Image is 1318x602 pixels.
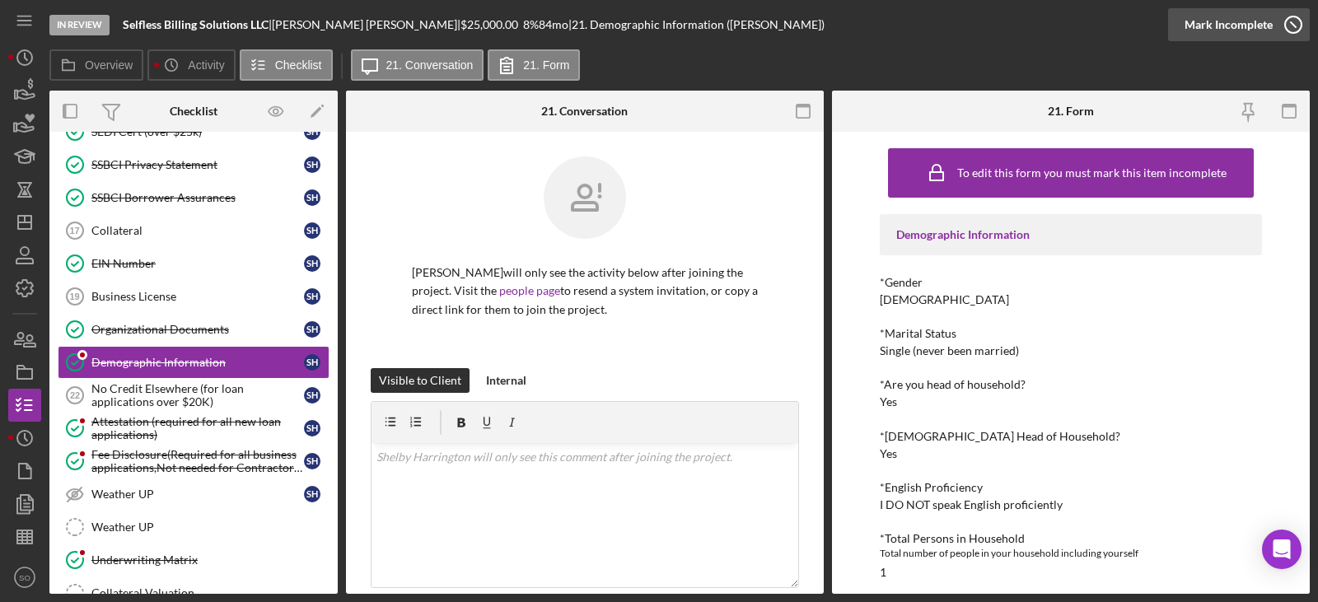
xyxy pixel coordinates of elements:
[304,486,320,502] div: S H
[880,327,1262,340] div: *Marital Status
[188,58,224,72] label: Activity
[58,544,329,576] a: Underwriting Matrix
[371,368,470,393] button: Visible to Client
[91,323,304,336] div: Organizational Documents
[58,445,329,478] a: Fee Disclosure(Required for all business applications,Not needed for Contractor loans)SH
[880,498,1063,511] div: I DO NOT speak English proficiently
[304,189,320,206] div: S H
[412,264,758,319] p: [PERSON_NAME] will only see the activity below after joining the project. Visit the to resend a s...
[539,18,568,31] div: 84 mo
[499,283,560,297] a: people page
[304,420,320,436] div: S H
[304,321,320,338] div: S H
[91,158,304,171] div: SSBCI Privacy Statement
[460,18,523,31] div: $25,000.00
[123,18,272,31] div: |
[91,520,329,534] div: Weather UP
[91,488,304,501] div: Weather UP
[58,247,329,280] a: EIN NumberSH
[91,553,329,567] div: Underwriting Matrix
[275,58,322,72] label: Checklist
[541,105,628,118] div: 21. Conversation
[486,368,526,393] div: Internal
[880,344,1019,357] div: Single (never been married)
[8,561,41,594] button: SO
[880,481,1262,494] div: *English Proficiency
[91,415,304,441] div: Attestation (required for all new loan applications)
[880,545,1262,562] div: Total number of people in your household including yourself
[91,224,304,237] div: Collateral
[272,18,460,31] div: [PERSON_NAME] [PERSON_NAME] |
[523,18,539,31] div: 8 %
[880,532,1262,545] div: *Total Persons in Household
[304,255,320,272] div: S H
[58,412,329,445] a: Attestation (required for all new loan applications)SH
[880,378,1262,391] div: *Are you head of household?
[123,17,269,31] b: Selfless Billing Solutions LLC
[304,156,320,173] div: S H
[58,181,329,214] a: SSBCI Borrower AssurancesSH
[304,222,320,239] div: S H
[351,49,484,81] button: 21. Conversation
[19,573,30,582] text: SO
[147,49,235,81] button: Activity
[49,49,143,81] button: Overview
[1185,8,1273,41] div: Mark Incomplete
[91,290,304,303] div: Business License
[58,478,329,511] a: Weather UPSH
[91,257,304,270] div: EIN Number
[304,453,320,469] div: S H
[91,191,304,204] div: SSBCI Borrower Assurances
[304,354,320,371] div: S H
[880,447,897,460] div: Yes
[240,49,333,81] button: Checklist
[379,368,461,393] div: Visible to Client
[1168,8,1310,41] button: Mark Incomplete
[1262,530,1302,569] div: Open Intercom Messenger
[880,430,1262,443] div: *[DEMOGRAPHIC_DATA] Head of Household?
[58,148,329,181] a: SSBCI Privacy StatementSH
[170,105,217,118] div: Checklist
[69,226,79,236] tspan: 17
[58,280,329,313] a: 19Business LicenseSH
[58,115,329,148] a: SEDI Cert (over $25k)SH
[69,292,79,301] tspan: 19
[478,368,535,393] button: Internal
[568,18,825,31] div: | 21. Demographic Information ([PERSON_NAME])
[91,356,304,369] div: Demographic Information
[880,395,897,408] div: Yes
[91,125,304,138] div: SEDI Cert (over $25k)
[957,166,1227,180] div: To edit this form you must mark this item incomplete
[70,390,80,400] tspan: 22
[91,448,304,474] div: Fee Disclosure(Required for all business applications,Not needed for Contractor loans)
[85,58,133,72] label: Overview
[91,382,304,408] div: No Credit Elsewhere (for loan applications over $20K)
[58,379,329,412] a: 22No Credit Elsewhere (for loan applications over $20K)SH
[880,276,1262,289] div: *Gender
[304,124,320,140] div: S H
[523,58,569,72] label: 21. Form
[58,214,329,247] a: 17CollateralSH
[386,58,474,72] label: 21. Conversation
[488,49,580,81] button: 21. Form
[304,288,320,305] div: S H
[58,511,329,544] a: Weather UP
[880,566,886,579] div: 1
[91,586,329,600] div: Collateral Valuation
[1048,105,1094,118] div: 21. Form
[49,15,110,35] div: In Review
[880,293,1009,306] div: [DEMOGRAPHIC_DATA]
[58,346,329,379] a: Demographic InformationSH
[896,228,1246,241] div: Demographic Information
[304,387,320,404] div: S H
[58,313,329,346] a: Organizational DocumentsSH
